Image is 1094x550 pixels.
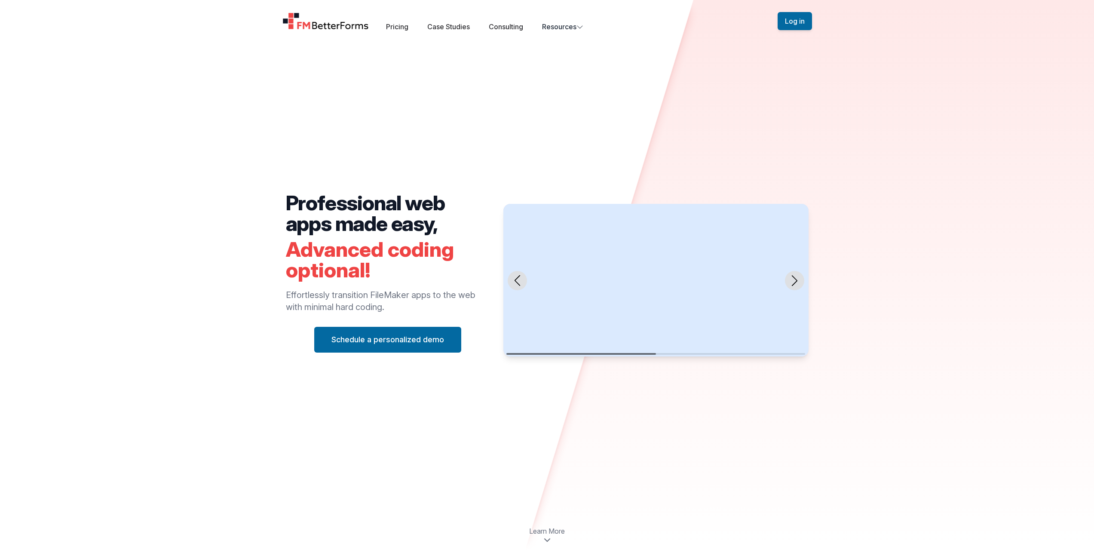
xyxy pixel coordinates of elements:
[503,204,808,356] swiper-slide: 1 / 2
[778,12,812,30] button: Log in
[529,526,565,536] span: Learn More
[542,22,583,32] button: Resources
[286,239,490,280] h2: Advanced coding optional!
[272,10,822,32] nav: Global
[286,289,490,313] p: Effortlessly transition FileMaker apps to the web with minimal hard coding.
[286,193,490,234] h2: Professional web apps made easy,
[282,12,369,30] a: Home
[386,22,408,31] a: Pricing
[314,327,461,353] button: Schedule a personalized demo
[489,22,523,31] a: Consulting
[427,22,470,31] a: Case Studies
